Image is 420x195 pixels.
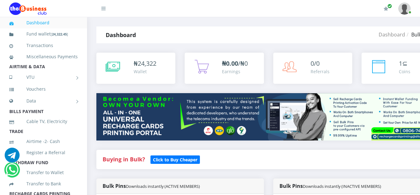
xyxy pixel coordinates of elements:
[5,152,20,163] a: Chat for support
[103,183,200,189] strong: Bulk Pins
[52,32,67,36] b: 24,322.45
[9,82,78,96] a: Vouchers
[311,59,320,68] span: 0/0
[150,155,200,163] a: Click to Buy Cheaper
[6,167,18,177] a: Chat for support
[134,68,156,75] div: Wallet
[398,2,411,15] img: User
[9,2,47,15] img: Logo
[399,59,410,68] div: ⊆
[303,183,381,189] small: Downloads instantly (INACTIVE MEMBERS)
[9,38,78,53] a: Transactions
[51,32,68,36] small: [ ]
[153,157,197,163] b: Click to Buy Cheaper
[9,165,78,180] a: Transfer to Wallet
[103,155,145,163] strong: Buying in Bulk?
[185,53,264,84] a: ₦0.00/₦0 Earnings
[384,6,388,11] i: Renew/Upgrade Subscription
[106,31,136,39] strong: Dashboard
[222,68,248,75] div: Earnings
[9,27,78,41] a: Fund wallet[24,322.45]
[222,59,248,68] span: /₦0
[379,31,405,38] a: Dashboard
[9,145,78,160] a: Register a Referral
[311,68,330,75] div: Referrals
[126,183,200,189] small: Downloads instantly (ACTIVE MEMBERS)
[134,59,156,68] div: ₦
[399,59,402,68] span: 1
[138,59,156,68] span: 24,322
[399,68,410,75] div: Coins
[9,114,78,129] a: Cable TV, Electricity
[9,16,78,30] a: Dashboard
[96,53,175,84] a: ₦24,322 Wallet
[9,134,78,149] a: Airtime -2- Cash
[387,4,392,8] span: Renew/Upgrade Subscription
[279,183,381,189] strong: Bulk Pins
[9,177,78,191] a: Transfer to Bank
[9,69,78,85] a: VTU
[9,50,78,64] a: Miscellaneous Payments
[9,93,78,109] a: Data
[273,53,352,84] a: 0/0 Referrals
[222,59,238,68] b: ₦0.00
